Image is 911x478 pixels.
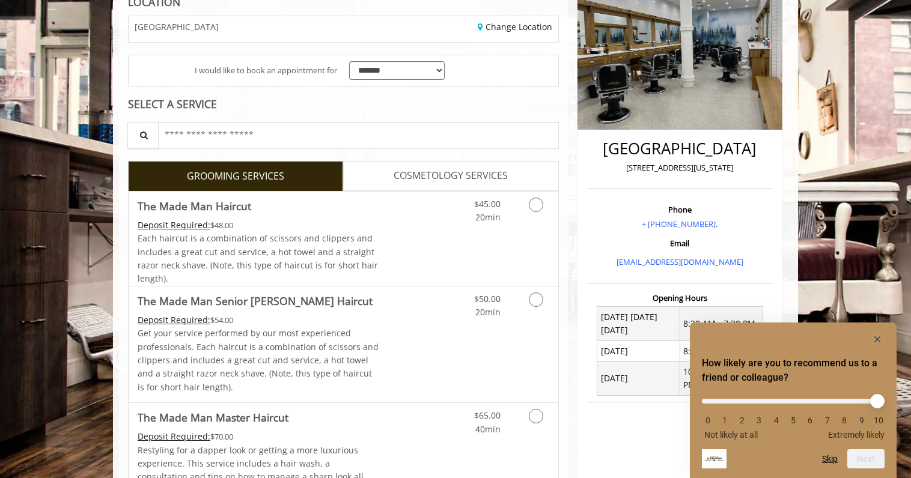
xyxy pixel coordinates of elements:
[187,169,284,184] span: GROOMING SERVICES
[770,416,782,425] li: 4
[680,341,763,362] td: 8:30 AM - 7:00 PM
[702,332,885,468] div: How likely are you to recommend us to a friend or colleague? Select an option from 0 to 10, with ...
[591,140,769,157] h2: [GEOGRAPHIC_DATA]
[394,168,508,184] span: COSMETOLOGY SERVICES
[591,162,769,174] p: [STREET_ADDRESS][US_STATE]
[804,416,816,425] li: 6
[704,430,758,440] span: Not likely at all
[642,219,718,229] a: + [PHONE_NUMBER].
[821,416,833,425] li: 7
[873,416,885,425] li: 10
[847,449,885,468] button: Next question
[475,306,501,318] span: 20min
[702,416,714,425] li: 0
[597,307,680,341] td: [DATE] [DATE] [DATE]
[680,362,763,396] td: 10:00 AM - 7:00 PM
[474,293,501,304] span: $50.00
[617,256,743,267] a: [EMAIL_ADDRESS][DOMAIN_NAME]
[127,122,159,149] button: Service Search
[138,198,251,214] b: The Made Man Haircut
[736,416,748,425] li: 2
[870,332,885,346] button: Hide survey
[138,219,210,231] span: This service needs some Advance to be paid before we block your appointment
[474,410,501,421] span: $65.00
[597,362,680,396] td: [DATE]
[138,314,210,325] span: This service needs some Advance to be paid before we block your appointment
[138,430,379,443] div: $70.00
[138,313,379,327] div: $54.00
[787,416,799,425] li: 5
[138,219,379,232] div: $48.00
[195,64,337,77] span: I would like to book an appointment for
[702,390,885,440] div: How likely are you to recommend us to a friend or colleague? Select an option from 0 to 10, with ...
[475,211,501,223] span: 20min
[138,232,378,284] span: Each haircut is a combination of scissors and clippers and includes a great cut and service, a ho...
[128,98,559,110] div: SELECT A SERVICE
[138,292,373,309] b: The Made Man Senior [PERSON_NAME] Haircut
[138,409,288,426] b: The Made Man Master Haircut
[753,416,765,425] li: 3
[591,205,769,214] h3: Phone
[597,341,680,362] td: [DATE]
[591,239,769,247] h3: Email
[135,22,219,31] span: [GEOGRAPHIC_DATA]
[719,416,731,425] li: 1
[828,430,885,440] span: Extremely likely
[474,198,501,210] span: $45.00
[475,423,501,435] span: 40min
[838,416,850,425] li: 8
[478,21,552,32] a: Change Location
[822,454,838,464] button: Skip
[856,416,868,425] li: 9
[588,294,772,302] h3: Opening Hours
[680,307,763,341] td: 8:30 AM - 7:30 PM
[702,356,885,385] h2: How likely are you to recommend us to a friend or colleague? Select an option from 0 to 10, with ...
[138,327,379,394] p: Get your service performed by our most experienced professionals. Each haircut is a combination o...
[138,431,210,442] span: This service needs some Advance to be paid before we block your appointment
